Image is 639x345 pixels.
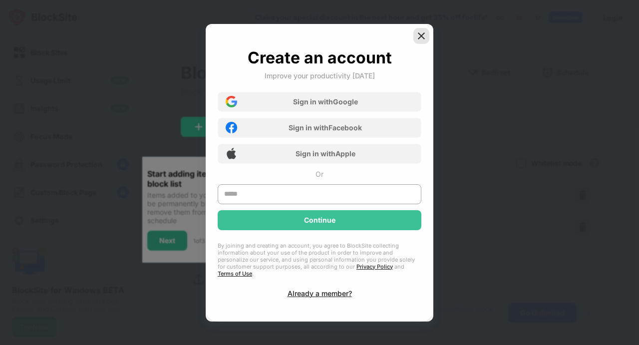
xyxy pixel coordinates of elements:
div: By joining and creating an account, you agree to BlockSite collecting information about your use ... [218,242,421,277]
div: Or [316,170,323,178]
img: apple-icon.png [226,148,237,159]
div: Sign in with Apple [296,149,355,158]
div: Improve your productivity [DATE] [265,71,375,80]
a: Privacy Policy [356,263,393,270]
div: Create an account [248,48,392,67]
img: google-icon.png [226,96,237,107]
div: Sign in with Google [293,97,358,106]
a: Terms of Use [218,270,252,277]
div: Sign in with Facebook [289,123,362,132]
div: Continue [304,216,335,224]
div: Already a member? [288,289,352,298]
img: facebook-icon.png [226,122,237,133]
